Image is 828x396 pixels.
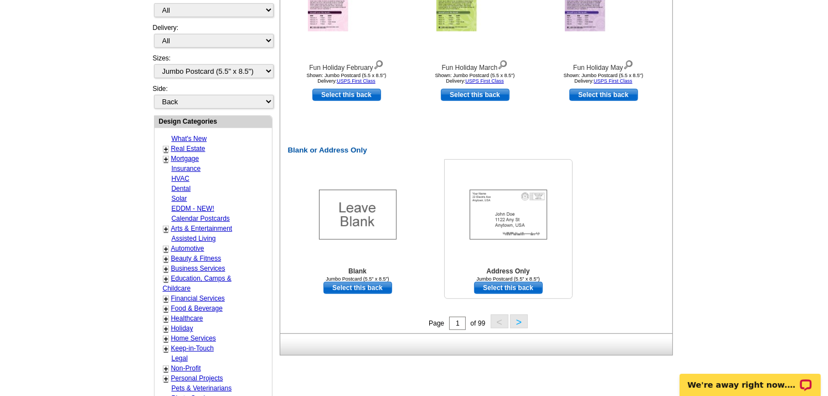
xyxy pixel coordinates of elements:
b: Blank [348,267,367,275]
a: Automotive [171,245,204,252]
a: Food & Beverage [171,304,223,312]
a: + [164,364,168,373]
a: Keep-in-Touch [171,344,214,352]
button: > [510,314,528,328]
a: Dental [172,185,191,192]
div: Jumbo Postcard (5.5" x 8.5") [448,276,569,282]
div: Fun Holiday May [543,58,665,73]
a: + [164,304,168,313]
a: Business Services [171,265,225,272]
a: Home Services [171,334,216,342]
a: Legal [172,354,188,362]
a: Financial Services [171,295,225,302]
span: of 99 [470,319,485,327]
a: + [164,275,168,283]
img: view design details [623,58,634,70]
span: Page [429,319,444,327]
a: Real Estate [171,145,205,153]
div: Delivery: [153,23,272,53]
a: + [164,155,168,164]
a: Insurance [172,165,201,172]
a: Personal Projects [171,374,223,382]
a: + [164,314,168,323]
div: Shown: Jumbo Postcard (5.5 x 8.5") Delivery: [543,73,665,84]
a: Education, Camps & Childcare [163,275,232,292]
a: use this design [323,282,392,294]
a: + [164,324,168,333]
b: Address Only [486,267,529,275]
a: Solar [172,195,187,202]
a: use this design [312,89,381,101]
a: What's New [172,135,207,143]
a: + [164,145,168,154]
a: EDDM - NEW! [172,205,214,212]
div: Shown: Jumbo Postcard (5.5 x 8.5") Delivery: [286,73,408,84]
div: Fun Holiday March [414,58,536,73]
a: use this design [441,89,510,101]
img: Addresses Only [470,190,547,240]
div: Jumbo Postcard (5.5" x 8.5") [297,276,419,282]
div: Fun Holiday February [286,58,408,73]
a: USPS First Class [594,78,632,84]
a: + [164,225,168,233]
a: Non-Profit [171,364,201,372]
h2: Blank or Address Only [282,146,675,155]
a: HVAC [172,175,189,182]
a: Arts & Entertainment [171,225,233,232]
a: Holiday [171,324,193,332]
a: use this design [569,89,638,101]
a: Pets & Veterinarians [172,384,232,392]
a: + [164,245,168,253]
div: Design Categories [155,116,272,126]
img: view design details [373,58,384,70]
div: Shown: Jumbo Postcard (5.5 x 8.5") Delivery: [414,73,536,84]
a: + [164,295,168,303]
a: USPS First Class [337,78,376,84]
a: use this design [474,282,543,294]
a: + [164,374,168,383]
button: < [491,314,508,328]
a: + [164,344,168,353]
a: Assisted Living [172,235,216,242]
img: view design details [497,58,508,70]
a: Beauty & Fitness [171,255,222,262]
div: Sizes: [153,53,272,84]
img: Blank Template [319,190,397,240]
a: + [164,265,168,273]
a: USPS First Class [465,78,504,84]
iframe: LiveChat chat widget [672,361,828,396]
div: Side: [153,84,272,110]
a: + [164,334,168,343]
a: Healthcare [171,314,203,322]
a: Mortgage [171,155,199,163]
a: + [164,255,168,263]
a: Calendar Postcards [172,215,230,222]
